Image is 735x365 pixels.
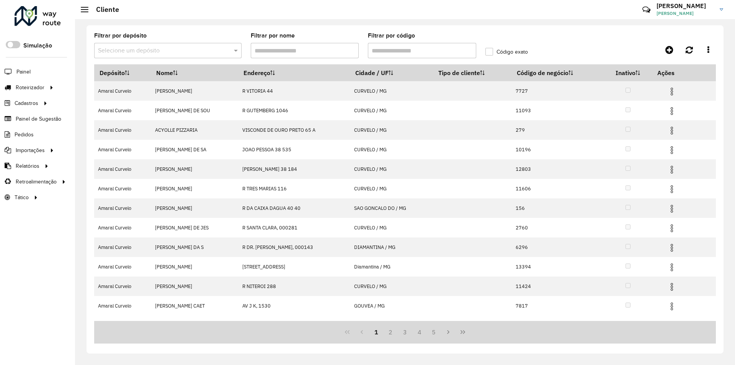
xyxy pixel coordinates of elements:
[511,159,604,179] td: 12803
[511,120,604,140] td: 279
[350,65,433,81] th: Cidade / UF
[427,325,441,339] button: 5
[398,325,412,339] button: 3
[16,146,45,154] span: Importações
[94,140,151,159] td: Amaral Curvelo
[511,257,604,277] td: 13394
[151,277,238,296] td: [PERSON_NAME]
[350,81,433,101] td: CURVELO / MG
[16,68,31,76] span: Painel
[350,237,433,257] td: DIAMANTINA / MG
[151,120,238,140] td: ACYOLLE PIZZARIA
[94,120,151,140] td: Amaral Curvelo
[151,179,238,198] td: [PERSON_NAME]
[94,159,151,179] td: Amaral Curvelo
[657,10,714,17] span: [PERSON_NAME]
[94,101,151,120] td: Amaral Curvelo
[251,31,295,40] label: Filtrar por nome
[94,237,151,257] td: Amaral Curvelo
[238,277,350,296] td: R NITEROI 288
[238,296,350,316] td: AV J K, 1530
[350,101,433,120] td: CURVELO / MG
[16,178,57,186] span: Retroalimentação
[151,296,238,316] td: [PERSON_NAME] CAET
[238,101,350,120] td: R GUTEMBERG 1046
[350,296,433,316] td: GOUVEA / MG
[350,277,433,296] td: CURVELO / MG
[151,198,238,218] td: [PERSON_NAME]
[238,120,350,140] td: VISCONDE DE OURO PRETO 65 A
[511,218,604,237] td: 2760
[350,159,433,179] td: CURVELO / MG
[94,198,151,218] td: Amaral Curvelo
[238,237,350,257] td: R DR. [PERSON_NAME], 000143
[94,277,151,296] td: Amaral Curvelo
[485,48,528,56] label: Código exato
[94,65,151,81] th: Depósito
[368,31,415,40] label: Filtrar por código
[94,81,151,101] td: Amaral Curvelo
[511,179,604,198] td: 11606
[238,159,350,179] td: [PERSON_NAME] 38 184
[511,198,604,218] td: 156
[238,140,350,159] td: JOAO PESSOA 38 535
[151,101,238,120] td: [PERSON_NAME] DE SOU
[238,179,350,198] td: R TRES MARIAS 116
[350,218,433,237] td: CURVELO / MG
[511,140,604,159] td: 10196
[94,179,151,198] td: Amaral Curvelo
[238,198,350,218] td: R DA CAIXA DAGUA 40 40
[511,101,604,120] td: 11093
[350,257,433,277] td: Diamantina / MG
[652,65,698,81] th: Ações
[604,65,652,81] th: Inativo
[151,159,238,179] td: [PERSON_NAME]
[412,325,427,339] button: 4
[456,325,470,339] button: Last Page
[433,65,511,81] th: Tipo de cliente
[151,257,238,277] td: [PERSON_NAME]
[15,131,34,139] span: Pedidos
[23,41,52,50] label: Simulação
[15,193,29,201] span: Tático
[638,2,655,18] a: Contato Rápido
[511,296,604,316] td: 7817
[511,277,604,296] td: 11424
[383,325,398,339] button: 2
[511,65,604,81] th: Código de negócio
[657,2,714,10] h3: [PERSON_NAME]
[441,325,456,339] button: Next Page
[238,81,350,101] td: R VITORIA 44
[94,218,151,237] td: Amaral Curvelo
[151,237,238,257] td: [PERSON_NAME] DA S
[16,83,44,92] span: Roteirizador
[151,65,238,81] th: Nome
[88,5,119,14] h2: Cliente
[151,218,238,237] td: [PERSON_NAME] DE JES
[511,237,604,257] td: 6296
[94,296,151,316] td: Amaral Curvelo
[350,120,433,140] td: CURVELO / MG
[16,115,61,123] span: Painel de Sugestão
[350,198,433,218] td: SAO GONCALO DO / MG
[94,31,147,40] label: Filtrar por depósito
[238,257,350,277] td: [STREET_ADDRESS]
[16,162,39,170] span: Relatórios
[238,65,350,81] th: Endereço
[151,140,238,159] td: [PERSON_NAME] DE SA
[15,99,38,107] span: Cadastros
[151,81,238,101] td: [PERSON_NAME]
[94,257,151,277] td: Amaral Curvelo
[350,140,433,159] td: CURVELO / MG
[238,218,350,237] td: R SANTA CLARA, 000281
[369,325,384,339] button: 1
[511,81,604,101] td: 7727
[350,179,433,198] td: CURVELO / MG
